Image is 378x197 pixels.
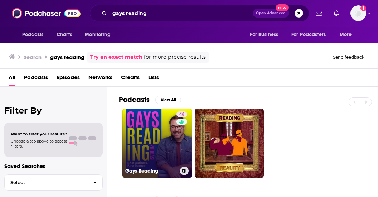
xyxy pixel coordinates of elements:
span: Charts [57,30,72,40]
span: Choose a tab above to access filters. [11,139,67,149]
button: Send feedback [331,54,367,60]
span: Want to filter your results? [11,131,67,136]
a: Episodes [57,72,80,86]
a: 46Gays Reading [122,109,192,178]
span: New [276,4,289,11]
a: PodcastsView All [119,95,181,104]
span: For Business [250,30,278,40]
svg: Add a profile image [360,5,366,11]
h3: gays reading [50,54,84,61]
a: Charts [52,28,76,42]
span: for more precise results [144,53,206,61]
a: Show notifications dropdown [331,7,342,19]
a: Podcasts [24,72,48,86]
button: open menu [80,28,120,42]
button: open menu [17,28,53,42]
a: 46 [176,111,187,117]
button: Show profile menu [350,5,366,21]
button: Select [4,174,103,191]
a: Try an exact match [90,53,142,61]
input: Search podcasts, credits, & more... [110,8,253,19]
h3: Search [24,54,42,61]
button: open menu [287,28,336,42]
p: Saved Searches [4,163,103,169]
a: Networks [88,72,112,86]
button: open menu [245,28,287,42]
button: open menu [335,28,361,42]
span: 46 [179,111,184,118]
span: Logged in as AtriaBooks [350,5,366,21]
span: More [340,30,352,40]
span: Podcasts [22,30,43,40]
button: Open AdvancedNew [253,9,289,18]
h2: Filter By [4,105,103,116]
h3: Gays Reading [125,168,177,174]
div: Search podcasts, credits, & more... [90,5,309,21]
span: Open Advanced [256,11,286,15]
a: Credits [121,72,140,86]
span: Monitoring [85,30,110,40]
span: For Podcasters [291,30,326,40]
img: Podchaser - Follow, Share and Rate Podcasts [12,6,81,20]
a: Lists [148,72,159,86]
a: All [9,72,15,86]
button: View All [155,96,181,104]
img: User Profile [350,5,366,21]
a: Show notifications dropdown [313,7,325,19]
h2: Podcasts [119,95,150,104]
span: Select [5,180,87,185]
